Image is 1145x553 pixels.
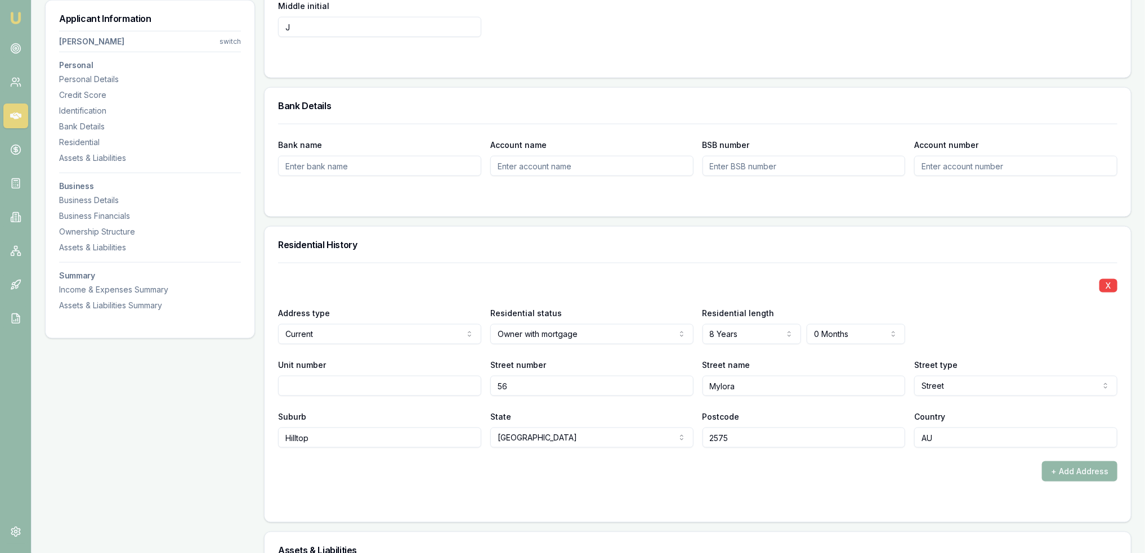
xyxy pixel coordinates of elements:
[490,360,546,370] label: Street number
[703,156,906,176] input: Enter BSB number
[278,412,306,421] label: Suburb
[220,37,241,46] div: switch
[59,61,241,69] h3: Personal
[490,412,511,421] label: State
[59,89,241,101] div: Credit Score
[703,140,750,150] label: BSB number
[914,140,978,150] label: Account number
[703,360,750,370] label: Street name
[59,210,241,222] div: Business Financials
[59,182,241,190] h3: Business
[914,360,958,370] label: Street type
[59,195,241,206] div: Business Details
[490,156,694,176] input: Enter account name
[278,156,481,176] input: Enter bank name
[278,140,322,150] label: Bank name
[59,152,241,164] div: Assets & Liabilities
[1042,461,1117,482] button: + Add Address
[490,308,562,318] label: Residential status
[59,36,124,47] div: [PERSON_NAME]
[59,284,241,295] div: Income & Expenses Summary
[59,300,241,311] div: Assets & Liabilities Summary
[490,140,547,150] label: Account name
[278,1,329,11] label: Middle initial
[59,121,241,132] div: Bank Details
[914,156,1117,176] input: Enter account number
[278,308,330,318] label: Address type
[278,360,326,370] label: Unit number
[9,11,23,25] img: emu-icon-u.png
[703,412,740,421] label: Postcode
[59,272,241,280] h3: Summary
[278,240,1117,249] h3: Residential History
[1099,279,1117,293] button: X
[59,242,241,253] div: Assets & Liabilities
[59,226,241,237] div: Ownership Structure
[278,17,481,37] input: Enter medicare middle initial
[59,137,241,148] div: Residential
[703,308,775,318] label: Residential length
[59,14,241,23] h3: Applicant Information
[278,101,1117,110] h3: Bank Details
[914,412,945,421] label: Country
[59,74,241,85] div: Personal Details
[59,105,241,116] div: Identification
